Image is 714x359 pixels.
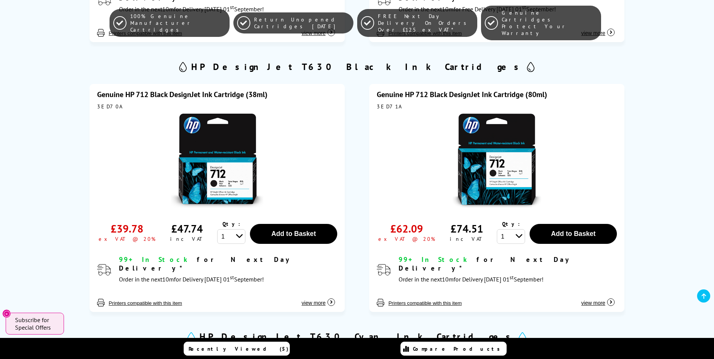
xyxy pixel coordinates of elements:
[271,230,316,237] span: Add to Basket
[162,275,174,283] span: 10m
[400,342,507,356] a: Compare Products
[399,275,543,283] span: Order in the next for Delivery [DATE] 01 September!
[450,114,544,208] img: HP 712 Black DesignJet Ink Cartridge (80ml)
[119,255,337,285] div: modal_delivery
[502,221,520,227] span: Qty:
[119,255,293,272] span: for Next Day Delivery*
[170,236,204,242] div: inc VAT
[111,222,143,236] div: £39.78
[530,224,617,244] button: Add to Basket
[230,274,234,281] sup: st
[15,316,56,331] span: Subscribe for Special Offers
[184,342,290,356] a: Recently Viewed (5)
[130,13,225,33] span: 100% Genuine Manufacturer Cartridges
[399,255,470,264] span: 99+ In Stock
[191,61,523,73] h2: HP DesignJet T630 Black Ink Cartridges
[170,114,264,208] img: HP 712 Black DesignJet Ink Cartridge (38ml)
[119,275,264,283] span: Order in the next for Delivery [DATE] 01 September!
[502,9,597,37] span: Genuine Cartridges Protect Your Warranty
[119,255,190,264] span: 99+ In Stock
[99,236,155,242] div: ex VAT @ 20%
[450,236,484,242] div: inc VAT
[399,255,617,285] div: modal_delivery
[399,255,572,272] span: for Next Day Delivery*
[250,224,337,244] button: Add to Basket
[386,300,464,306] button: Printers compatible with this item
[413,345,504,352] span: Compare Products
[301,300,326,306] span: view more
[510,274,514,281] sup: st
[97,90,268,99] a: Genuine HP 712 Black DesignJet Ink Cartridge (38ml)
[377,103,617,110] div: 3ED71A
[451,222,483,236] div: £74.51
[254,16,349,30] span: Return Unopened Cartridges [DATE]
[97,103,337,110] div: 3ED70A
[442,275,454,283] span: 10m
[378,236,435,242] div: ex VAT @ 20%
[581,300,605,306] span: view more
[107,300,184,306] button: Printers compatible with this item
[189,345,289,352] span: Recently Viewed (5)
[378,13,473,33] span: FREE Next Day Delivery On Orders Over £125 ex VAT*
[299,292,337,306] button: view more
[171,222,203,236] div: £47.74
[2,309,11,318] button: Close
[377,90,547,99] a: Genuine HP 712 Black DesignJet Ink Cartridge (80ml)
[579,292,617,306] button: view more
[222,221,240,227] span: Qty:
[390,222,423,236] div: £62.09
[199,331,515,342] h2: HP DesignJet T630 Cyan Ink Cartridges
[551,230,595,237] span: Add to Basket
